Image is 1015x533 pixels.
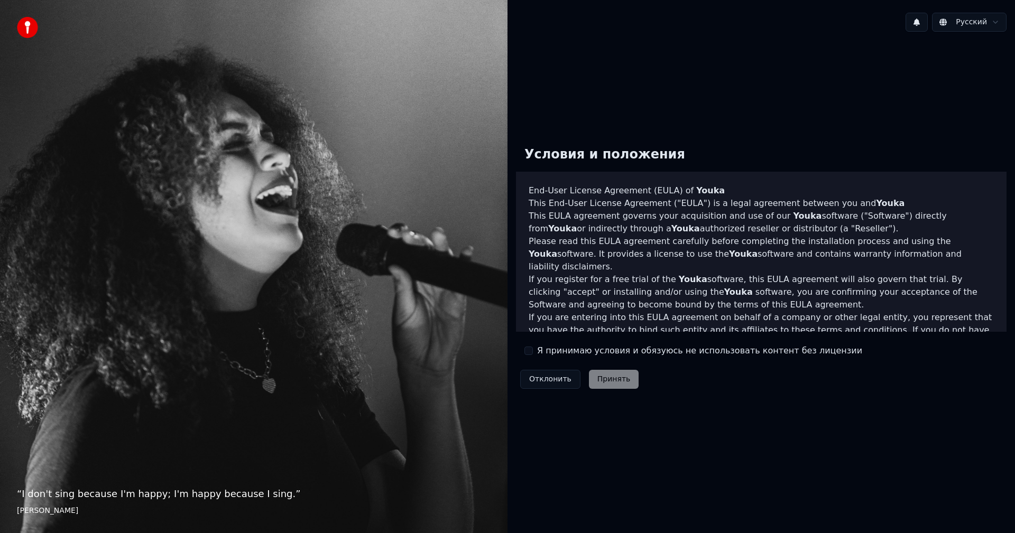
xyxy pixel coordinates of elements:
[17,487,491,501] p: “ I don't sing because I'm happy; I'm happy because I sing. ”
[529,184,994,197] h3: End-User License Agreement (EULA) of
[548,223,577,233] span: Youka
[17,506,491,516] footer: [PERSON_NAME]
[876,198,905,208] span: Youka
[793,211,822,221] span: Youka
[671,223,700,233] span: Youka
[696,185,725,195] span: Youka
[724,287,753,297] span: Youka
[729,249,758,259] span: Youka
[520,370,580,389] button: Отклонить
[529,197,994,210] p: This End-User License Agreement ("EULA") is a legal agreement between you and
[516,138,694,172] div: Условия и положения
[529,273,994,311] p: If you register for a free trial of the software, this EULA agreement will also govern that trial...
[529,235,994,273] p: Please read this EULA agreement carefully before completing the installation process and using th...
[17,17,38,38] img: youka
[529,249,557,259] span: Youka
[529,311,994,362] p: If you are entering into this EULA agreement on behalf of a company or other legal entity, you re...
[679,274,707,284] span: Youka
[529,210,994,235] p: This EULA agreement governs your acquisition and use of our software ("Software") directly from o...
[537,344,862,357] label: Я принимаю условия и обязуюсь не использовать контент без лицензии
